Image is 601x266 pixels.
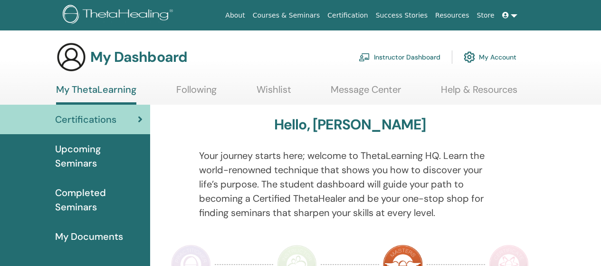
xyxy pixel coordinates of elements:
[473,7,498,24] a: Store
[274,116,426,133] h3: Hello, [PERSON_NAME]
[359,47,440,68] a: Instructor Dashboard
[63,5,176,26] img: logo.png
[176,84,217,102] a: Following
[55,112,116,127] span: Certifications
[372,7,431,24] a: Success Stories
[464,47,516,68] a: My Account
[90,49,187,66] h3: My Dashboard
[331,84,401,102] a: Message Center
[324,7,372,24] a: Certification
[221,7,248,24] a: About
[56,84,136,105] a: My ThetaLearning
[359,53,370,61] img: chalkboard-teacher.svg
[55,186,143,214] span: Completed Seminars
[55,142,143,170] span: Upcoming Seminars
[199,148,501,220] p: Your journey starts here; welcome to ThetaLearning HQ. Learn the world-renowned technique that sh...
[441,84,517,102] a: Help & Resources
[257,84,291,102] a: Wishlist
[249,7,324,24] a: Courses & Seminars
[56,42,86,72] img: generic-user-icon.jpg
[55,229,123,244] span: My Documents
[431,7,473,24] a: Resources
[464,49,475,65] img: cog.svg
